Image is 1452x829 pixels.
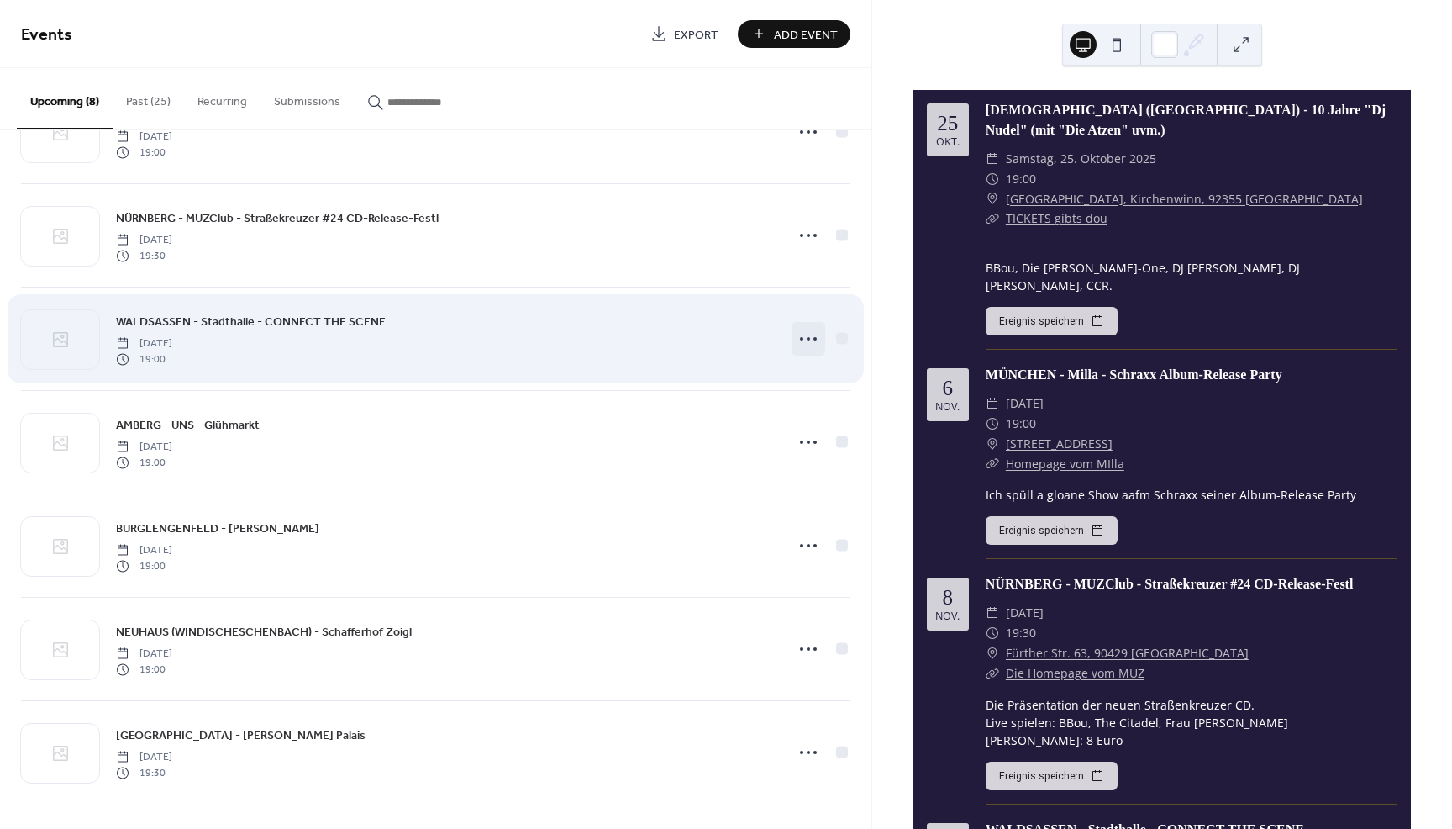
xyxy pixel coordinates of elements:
[1006,603,1044,623] span: [DATE]
[116,727,366,745] span: [GEOGRAPHIC_DATA] - [PERSON_NAME] Palais
[1006,623,1036,643] span: 19:30
[986,643,999,663] div: ​
[116,145,172,160] span: 19:00
[986,189,999,209] div: ​
[260,68,354,128] button: Submissions
[116,210,439,228] span: NÜRNBERG - MUZClub - Straßekreuzer #24 CD-Release-Festl
[738,20,850,48] button: Add Event
[1006,456,1124,472] a: Homepage vom MIlla
[116,622,412,642] a: NEUHAUS (WINDISCHESCHENBACH) - Schafferhof Zoigl
[943,378,954,399] div: 6
[116,519,319,538] a: BURGLENGENFELD - [PERSON_NAME]
[116,726,366,745] a: [GEOGRAPHIC_DATA] - [PERSON_NAME] Palais
[116,248,172,263] span: 19:30
[986,169,999,189] div: ​
[986,663,999,684] div: ​
[116,455,172,470] span: 19:00
[936,137,960,148] div: Okt.
[943,587,954,608] div: 8
[1006,149,1156,169] span: Samstag, 25. Oktober 2025
[986,209,999,229] div: ​
[17,68,113,129] button: Upcoming (8)
[116,417,260,435] span: AMBERG - UNS - Glühmarkt
[986,414,999,434] div: ​
[674,26,718,44] span: Export
[986,103,1386,137] a: [DEMOGRAPHIC_DATA] ([GEOGRAPHIC_DATA]) - 10 Jahre "Dj Nudel" (mit "Die Atzen" uvm.)
[1006,210,1107,226] a: TICKETS gibts dou
[1006,414,1036,434] span: 19:00
[986,696,1397,749] div: Die Präsentation der neuen Straßenkreuzer CD. Live spielen: BBou, The Citadel, Frau [PERSON_NAME]...
[116,520,319,538] span: BURGLENGENFELD - [PERSON_NAME]
[1006,665,1144,681] a: Die Homepage vom MUZ
[986,762,1118,790] button: Ereignis speichern
[986,149,999,169] div: ​
[986,307,1118,335] button: Ereignis speichern
[116,233,172,248] span: [DATE]
[986,434,999,454] div: ​
[986,516,1118,545] button: Ereignis speichern
[184,68,260,128] button: Recurring
[116,765,172,780] span: 19:30
[116,415,260,435] a: AMBERG - UNS - Glühmarkt
[1006,169,1036,189] span: 19:00
[1006,643,1249,663] a: Fürther Str. 63, 90429 [GEOGRAPHIC_DATA]
[1006,189,1363,209] a: [GEOGRAPHIC_DATA], Kirchenwinn, 92355 [GEOGRAPHIC_DATA]
[116,129,172,145] span: [DATE]
[986,623,999,643] div: ​
[116,440,172,455] span: [DATE]
[986,393,999,414] div: ​
[116,314,386,331] span: WALDSASSEN - Stadthalle - CONNECT THE SCENE
[986,367,1282,382] a: MÜNCHEN - Milla - Schraxx Album-Release Party
[986,486,1397,504] div: Ich spüll a gloane Show aafm Schraxx seiner Album-Release Party
[116,209,439,228] a: NÜRNBERG - MUZClub - Straßekreuzer #24 CD-Release-Festl
[21,18,72,51] span: Events
[113,68,184,128] button: Past (25)
[774,26,838,44] span: Add Event
[116,558,172,573] span: 19:00
[116,336,172,351] span: [DATE]
[116,647,172,662] span: [DATE]
[638,20,731,48] a: Export
[1006,434,1113,454] a: [STREET_ADDRESS]
[1006,393,1044,414] span: [DATE]
[935,402,960,413] div: Nov.
[986,241,1397,294] div: BBou, Die [PERSON_NAME]-One, DJ [PERSON_NAME], DJ [PERSON_NAME], CCR.
[986,603,999,623] div: ​
[937,113,958,134] div: 25
[116,624,412,642] span: NEUHAUS (WINDISCHESCHENBACH) - Schafferhof Zoigl
[986,577,1354,591] a: NÜRNBERG - MUZClub - Straßekreuzer #24 CD-Release-Festl
[116,312,386,331] a: WALDSASSEN - Stadthalle - CONNECT THE SCENE
[986,454,999,474] div: ​
[116,351,172,367] span: 19:00
[116,543,172,558] span: [DATE]
[116,750,172,765] span: [DATE]
[935,611,960,622] div: Nov.
[116,662,172,677] span: 19:00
